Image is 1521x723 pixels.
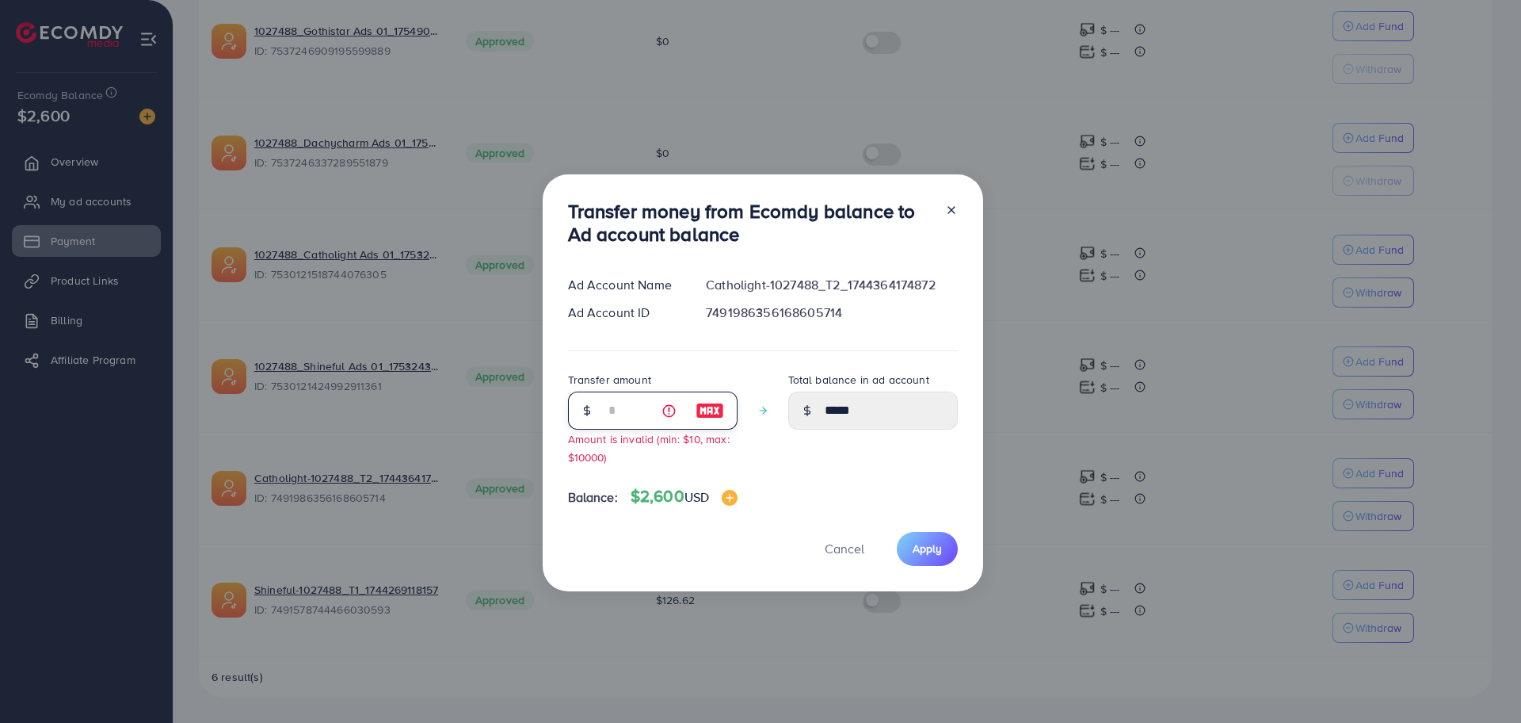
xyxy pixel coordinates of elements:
[1454,652,1509,711] iframe: Chat
[788,372,929,388] label: Total balance in ad account
[696,401,724,420] img: image
[913,541,942,557] span: Apply
[897,532,958,566] button: Apply
[568,200,932,246] h3: Transfer money from Ecomdy balance to Ad account balance
[722,490,738,506] img: image
[568,431,730,465] small: Amount is invalid (min: $10, max: $10000)
[631,487,738,507] h4: $2,600
[805,532,884,566] button: Cancel
[555,276,694,294] div: Ad Account Name
[568,372,651,388] label: Transfer amount
[693,304,970,322] div: 7491986356168605714
[555,304,694,322] div: Ad Account ID
[693,276,970,294] div: Catholight-1027488_T2_1744364174872
[825,540,864,557] span: Cancel
[684,488,709,506] span: USD
[568,488,618,507] span: Balance:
